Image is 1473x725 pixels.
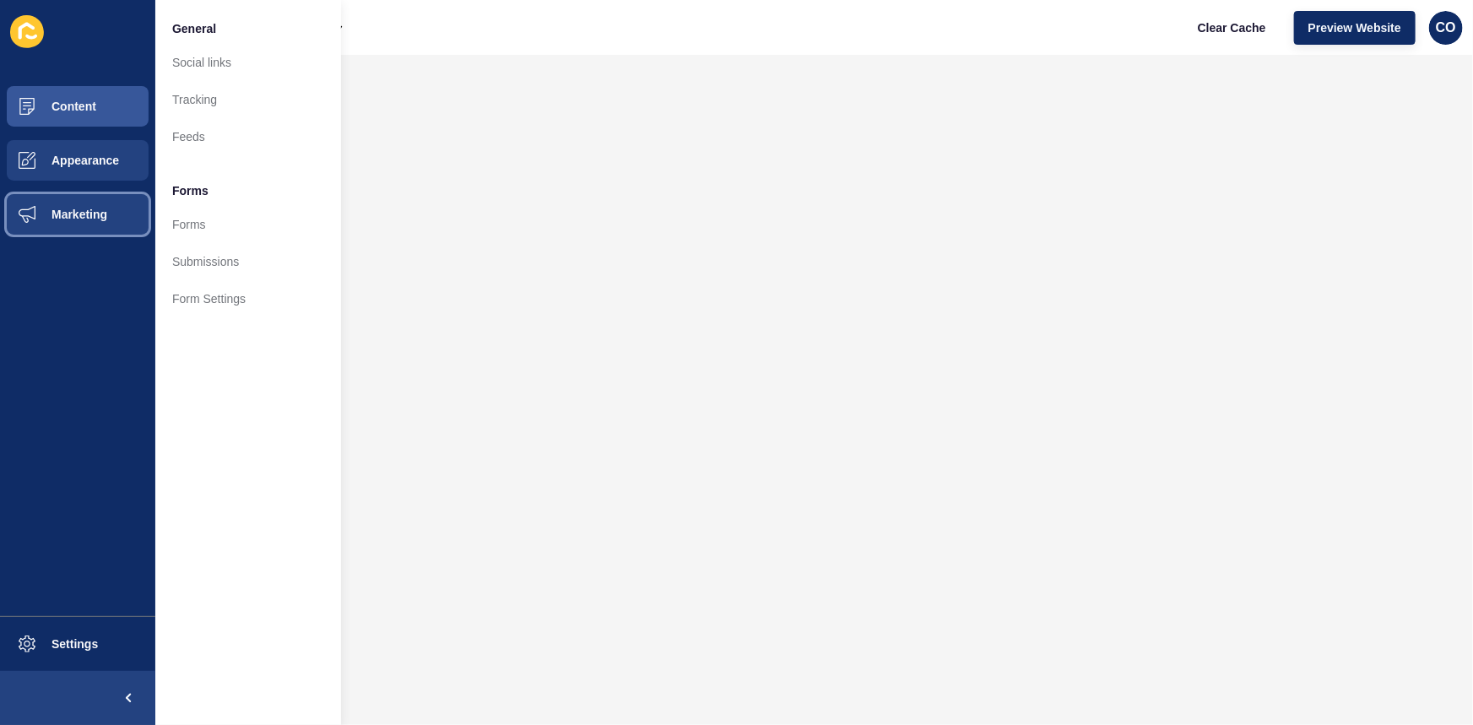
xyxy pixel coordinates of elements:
a: Social links [155,44,341,81]
span: Clear Cache [1198,19,1266,36]
span: General [172,20,216,37]
button: Preview Website [1294,11,1416,45]
a: Tracking [155,81,341,118]
a: Forms [155,206,341,243]
button: Clear Cache [1183,11,1281,45]
a: Feeds [155,118,341,155]
a: Form Settings [155,280,341,317]
span: Preview Website [1308,19,1401,36]
a: Submissions [155,243,341,280]
span: CO [1436,19,1456,36]
span: Forms [172,182,208,199]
